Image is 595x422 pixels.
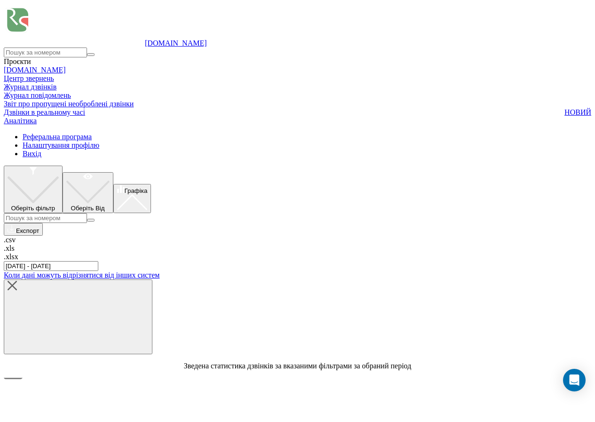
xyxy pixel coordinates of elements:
a: Журнал дзвінків [4,83,591,91]
font: .csv [4,236,16,244]
a: Коли дані можуть відрізнятися від інших систем [4,271,159,279]
font: НОВИЙ [564,108,591,116]
a: [DOMAIN_NAME] [145,39,207,47]
a: Налаштування профілю [23,141,99,149]
font: Експорт [16,227,39,234]
input: Пошук за номером [4,213,87,223]
font: Оберіть фільтр [11,205,56,212]
font: Журнал повідомлень [4,91,71,99]
button: Оберіть Від [63,172,113,213]
a: Аналітика [4,117,37,125]
font: Звіт про пропущені необроблені дзвінки [4,100,134,108]
a: Журнал повідомлень [4,91,591,100]
font: Зведена статистика дзвінків за вказаними фільтрами за обраний період [184,362,412,370]
button: Графіка [113,184,151,213]
button: Оберіть фільтр [4,166,63,213]
input: Пошук за номером [4,48,87,57]
a: Центр звернень [4,74,54,82]
button: Експорт [4,223,43,236]
a: Звіт про пропущені необроблені дзвінки [4,100,591,108]
font: Журнал дзвінків [4,83,56,91]
font: Графіка [125,187,148,194]
div: Open Intercom Messenger [563,369,586,391]
a: Реферальна програма [23,133,92,141]
font: .xls [4,244,15,252]
font: .xlsx [4,253,18,261]
a: Дзвінки в реальному часіНОВИЙ [4,108,591,117]
font: Дзвінки в реальному часі [4,108,85,116]
font: Проєкти [4,57,31,65]
a: Вихід [23,150,41,158]
font: Оберіть Від [71,205,105,212]
a: [DOMAIN_NAME] [4,66,66,74]
img: Логотип Ringostat [4,4,145,46]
